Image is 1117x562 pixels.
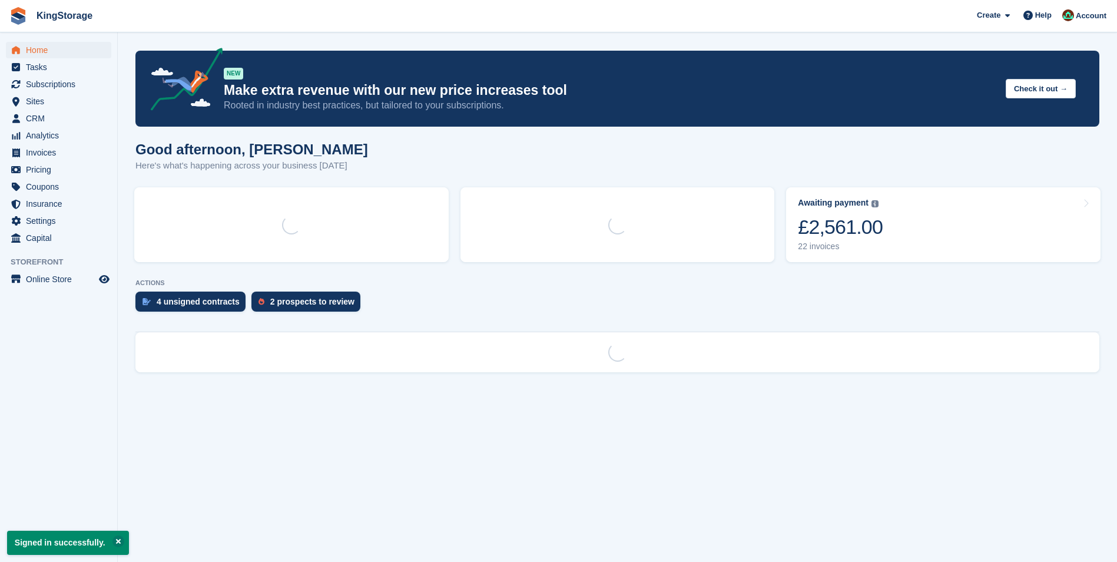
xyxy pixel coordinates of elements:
[97,272,111,286] a: Preview store
[26,110,97,127] span: CRM
[6,213,111,229] a: menu
[7,531,129,555] p: Signed in successfully.
[26,213,97,229] span: Settings
[871,200,879,207] img: icon-info-grey-7440780725fd019a000dd9b08b2336e03edf1995a4989e88bcd33f0948082b44.svg
[32,6,97,25] a: KingStorage
[26,93,97,110] span: Sites
[135,141,368,157] h1: Good afternoon, [PERSON_NAME]
[1035,9,1052,21] span: Help
[977,9,1000,21] span: Create
[26,42,97,58] span: Home
[224,82,996,99] p: Make extra revenue with our new price increases tool
[6,230,111,246] a: menu
[798,198,869,208] div: Awaiting payment
[26,127,97,144] span: Analytics
[1006,79,1076,98] button: Check it out →
[142,298,151,305] img: contract_signature_icon-13c848040528278c33f63329250d36e43548de30e8caae1d1a13099fd9432cc5.svg
[786,187,1101,262] a: Awaiting payment £2,561.00 22 invoices
[6,127,111,144] a: menu
[6,59,111,75] a: menu
[1076,10,1106,22] span: Account
[26,271,97,287] span: Online Store
[6,110,111,127] a: menu
[135,279,1099,287] p: ACTIONS
[9,7,27,25] img: stora-icon-8386f47178a22dfd0bd8f6a31ec36ba5ce8667c1dd55bd0f319d3a0aa187defe.svg
[6,271,111,287] a: menu
[6,76,111,92] a: menu
[26,161,97,178] span: Pricing
[26,196,97,212] span: Insurance
[224,99,996,112] p: Rooted in industry best practices, but tailored to your subscriptions.
[135,292,251,318] a: 4 unsigned contracts
[251,292,366,318] a: 2 prospects to review
[6,161,111,178] a: menu
[26,178,97,195] span: Coupons
[135,159,368,173] p: Here's what's happening across your business [DATE]
[258,298,264,305] img: prospect-51fa495bee0391a8d652442698ab0144808aea92771e9ea1ae160a38d050c398.svg
[26,230,97,246] span: Capital
[157,297,240,306] div: 4 unsigned contracts
[270,297,354,306] div: 2 prospects to review
[798,215,883,239] div: £2,561.00
[141,48,223,115] img: price-adjustments-announcement-icon-8257ccfd72463d97f412b2fc003d46551f7dbcb40ab6d574587a9cd5c0d94...
[11,256,117,268] span: Storefront
[6,178,111,195] a: menu
[26,144,97,161] span: Invoices
[6,144,111,161] a: menu
[26,76,97,92] span: Subscriptions
[224,68,243,80] div: NEW
[798,242,883,252] div: 22 invoices
[1062,9,1074,21] img: John King
[26,59,97,75] span: Tasks
[6,196,111,212] a: menu
[6,93,111,110] a: menu
[6,42,111,58] a: menu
